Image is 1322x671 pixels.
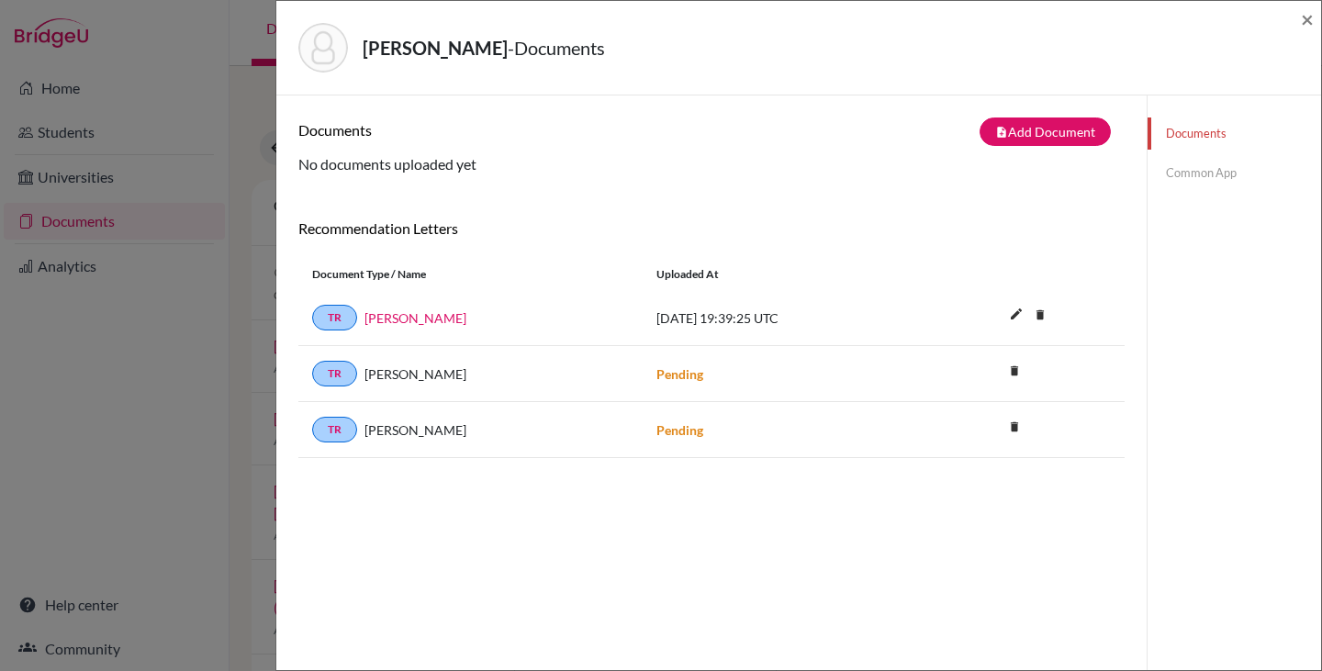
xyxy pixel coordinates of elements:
[298,219,1125,237] h6: Recommendation Letters
[1001,416,1028,441] a: delete
[656,310,779,326] span: [DATE] 19:39:25 UTC
[643,266,918,283] div: Uploaded at
[298,266,643,283] div: Document Type / Name
[1148,157,1321,189] a: Common App
[312,361,357,386] a: TR
[1026,301,1054,329] i: delete
[980,117,1111,146] button: note_addAdd Document
[1001,357,1028,385] i: delete
[298,117,1125,175] div: No documents uploaded yet
[656,366,703,382] strong: Pending
[1001,360,1028,385] a: delete
[995,126,1008,139] i: note_add
[363,37,508,59] strong: [PERSON_NAME]
[1001,413,1028,441] i: delete
[364,420,466,440] span: [PERSON_NAME]
[1026,304,1054,329] a: delete
[312,417,357,442] a: TR
[1301,6,1314,32] span: ×
[656,422,703,438] strong: Pending
[1301,8,1314,30] button: Close
[312,305,357,330] a: TR
[1002,299,1031,329] i: edit
[364,308,466,328] a: [PERSON_NAME]
[364,364,466,384] span: [PERSON_NAME]
[298,121,711,139] h6: Documents
[1148,117,1321,150] a: Documents
[1001,302,1032,330] button: edit
[508,37,605,59] span: - Documents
